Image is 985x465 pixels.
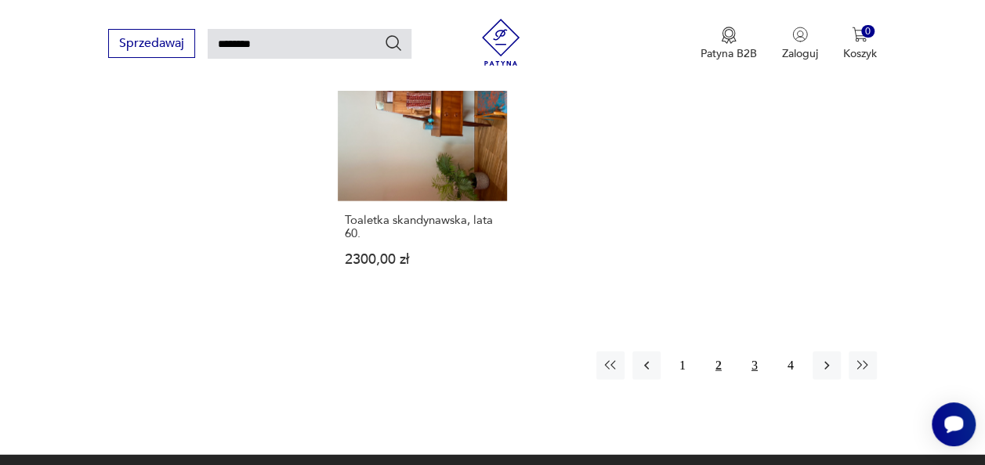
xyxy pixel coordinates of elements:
button: 1 [668,351,697,380]
button: Zaloguj [782,27,818,61]
p: 2300,00 zł [345,253,500,266]
p: Zaloguj [782,46,818,61]
button: Szukaj [384,34,403,52]
p: Patyna B2B [701,46,757,61]
a: Toaletka skandynawska, lata 60.Toaletka skandynawska, lata 60.2300,00 zł [338,32,507,297]
iframe: Smartsupp widget button [932,402,976,446]
h3: Toaletka skandynawska, lata 60. [345,214,500,240]
a: Sprzedawaj [108,39,195,50]
img: Patyna - sklep z meblami i dekoracjami vintage [477,19,524,66]
button: 3 [741,351,769,380]
a: Ikona medaluPatyna B2B [701,27,757,61]
p: Koszyk [843,46,877,61]
button: 2 [704,351,733,380]
div: 0 [861,25,875,38]
img: Ikonka użytkownika [792,27,808,42]
button: Sprzedawaj [108,29,195,58]
img: Ikona medalu [721,27,737,44]
button: 4 [777,351,805,380]
button: 0Koszyk [843,27,877,61]
img: Ikona koszyka [852,27,867,42]
button: Patyna B2B [701,27,757,61]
